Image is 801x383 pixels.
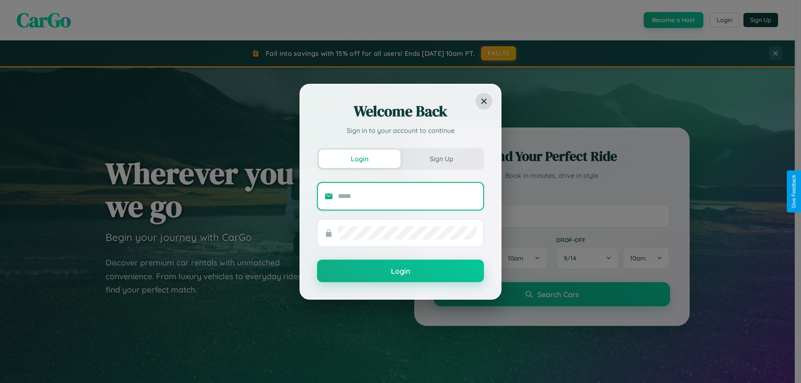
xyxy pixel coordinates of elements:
[319,150,400,168] button: Login
[317,101,484,121] h2: Welcome Back
[317,125,484,135] p: Sign in to your account to continue
[400,150,482,168] button: Sign Up
[317,260,484,282] button: Login
[791,175,797,208] div: Give Feedback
